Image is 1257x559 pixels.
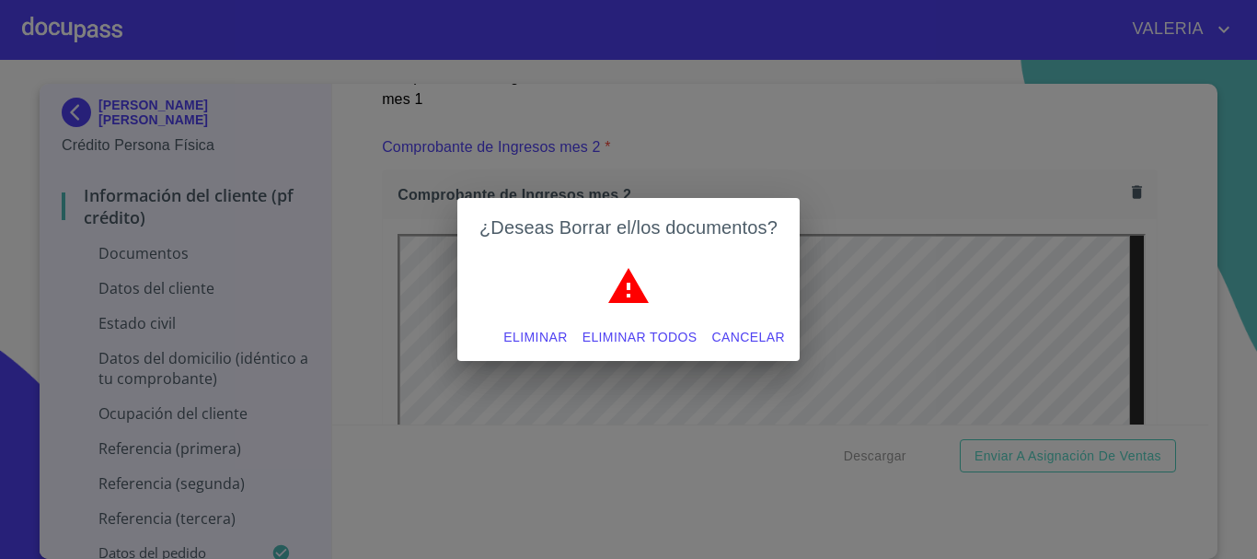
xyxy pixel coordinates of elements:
button: Cancelar [705,320,792,355]
span: Eliminar [503,326,567,349]
button: Eliminar [496,320,574,355]
button: Eliminar todos [575,320,705,355]
h2: ¿Deseas Borrar el/los documentos? [479,213,778,242]
span: Eliminar todos [582,326,698,349]
span: Cancelar [712,326,785,349]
